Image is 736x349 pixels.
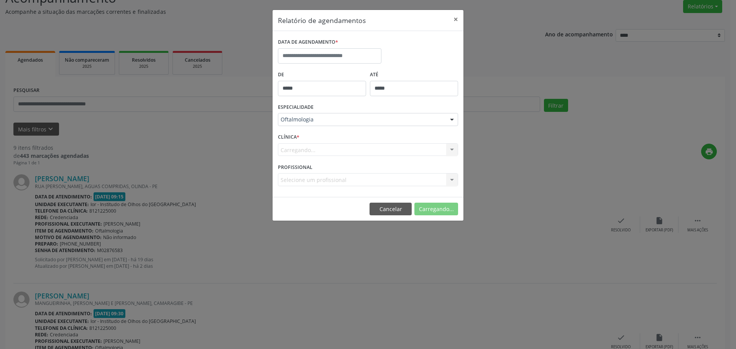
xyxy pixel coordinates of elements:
label: ATÉ [370,69,458,81]
button: Carregando... [414,203,458,216]
label: DATA DE AGENDAMENTO [278,36,338,48]
label: De [278,69,366,81]
h5: Relatório de agendamentos [278,15,366,25]
label: CLÍNICA [278,131,299,143]
button: Close [448,10,463,29]
label: ESPECIALIDADE [278,102,314,113]
label: PROFISSIONAL [278,161,312,173]
span: Oftalmologia [281,116,442,123]
button: Cancelar [370,203,412,216]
